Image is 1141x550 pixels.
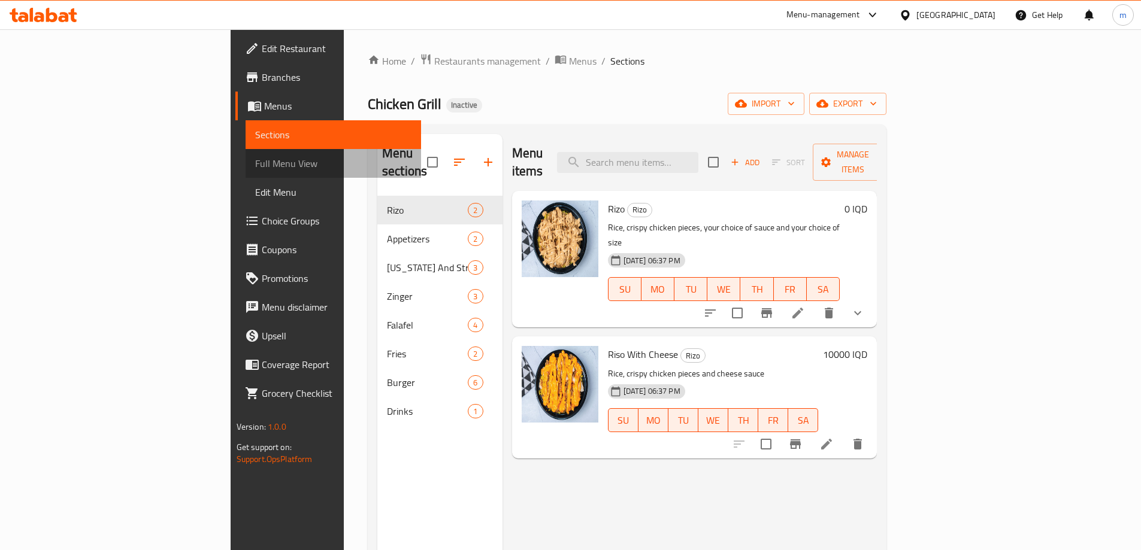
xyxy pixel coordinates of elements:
span: Coupons [262,242,411,257]
a: Sections [246,120,421,149]
div: Fries2 [377,339,503,368]
a: Grocery Checklist [235,379,421,408]
span: Burger [387,375,468,390]
a: Choice Groups [235,206,421,235]
span: TH [733,412,753,429]
p: Rice, crispy chicken pieces and cheese sauce [608,366,819,381]
span: MO [646,281,670,298]
button: TU [674,277,707,301]
button: FR [758,408,788,432]
span: Coverage Report [262,357,411,372]
button: WE [707,277,740,301]
span: import [737,96,795,111]
button: delete [815,299,843,327]
span: Select to update [753,432,779,457]
a: Coupons [235,235,421,264]
svg: Show Choices [851,306,865,320]
div: Appetizers2 [377,224,503,253]
h6: 10000 IQD [823,346,867,363]
span: SU [613,412,634,429]
a: Branches [235,63,421,92]
span: Falafel [387,318,468,332]
div: items [468,203,483,217]
span: Select to update [725,300,750,326]
a: Restaurants management [420,53,541,69]
button: MO [638,408,668,432]
div: Kentucky And Strips [387,260,468,275]
button: Branch-specific-item [781,430,810,458]
nav: breadcrumb [368,53,886,69]
span: [US_STATE] And Strips [387,260,468,275]
span: Add item [726,153,764,172]
span: 1.0.0 [268,419,286,434]
span: Inactive [446,100,482,110]
span: Add [729,156,761,169]
span: TU [679,281,703,298]
span: Rizo [387,203,468,217]
span: Menus [264,99,411,113]
a: Menus [555,53,597,69]
div: items [468,318,483,332]
span: FR [779,281,802,298]
img: Rizo [522,200,598,277]
span: SA [812,281,835,298]
div: items [468,232,483,246]
span: export [819,96,877,111]
button: Manage items [813,144,893,181]
a: Full Menu View [246,149,421,178]
div: Rizo [627,203,652,217]
span: WE [712,281,736,298]
li: / [601,54,606,68]
button: SA [807,277,840,301]
span: 2 [468,205,482,216]
span: Grocery Checklist [262,386,411,400]
span: SU [613,281,637,298]
span: Zinger [387,289,468,303]
span: Sections [255,127,411,142]
button: Add section [474,148,503,177]
span: Drinks [387,404,468,418]
span: Select section [701,150,726,175]
div: Zinger3 [377,282,503,311]
span: FR [763,412,783,429]
a: Menus [235,92,421,120]
input: search [557,152,698,173]
div: Burger6 [377,368,503,397]
span: 4 [468,320,482,331]
span: WE [703,412,724,429]
span: TU [673,412,694,429]
span: Sort sections [445,148,474,177]
a: Edit Restaurant [235,34,421,63]
button: Branch-specific-item [752,299,781,327]
button: import [728,93,804,115]
span: Promotions [262,271,411,285]
li: / [546,54,550,68]
div: [US_STATE] And Strips3 [377,253,503,282]
button: TU [668,408,698,432]
a: Edit menu item [819,437,834,451]
div: items [468,375,483,390]
a: Promotions [235,264,421,293]
h6: 0 IQD [845,200,867,217]
span: Appetizers [387,232,468,246]
span: Branches [262,70,411,84]
span: 2 [468,348,482,360]
div: Menu-management [786,8,860,22]
span: Riso With Cheese [608,345,678,363]
div: Rizo2 [377,196,503,224]
span: 6 [468,377,482,388]
button: export [809,93,886,115]
div: items [468,347,483,361]
span: Manage items [822,147,883,177]
span: Rizo [628,203,652,217]
button: WE [698,408,728,432]
a: Edit menu item [791,306,805,320]
span: Select section first [764,153,813,172]
a: Support.OpsPlatform [237,451,313,467]
span: Chicken Grill [368,90,441,117]
button: SU [608,408,638,432]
